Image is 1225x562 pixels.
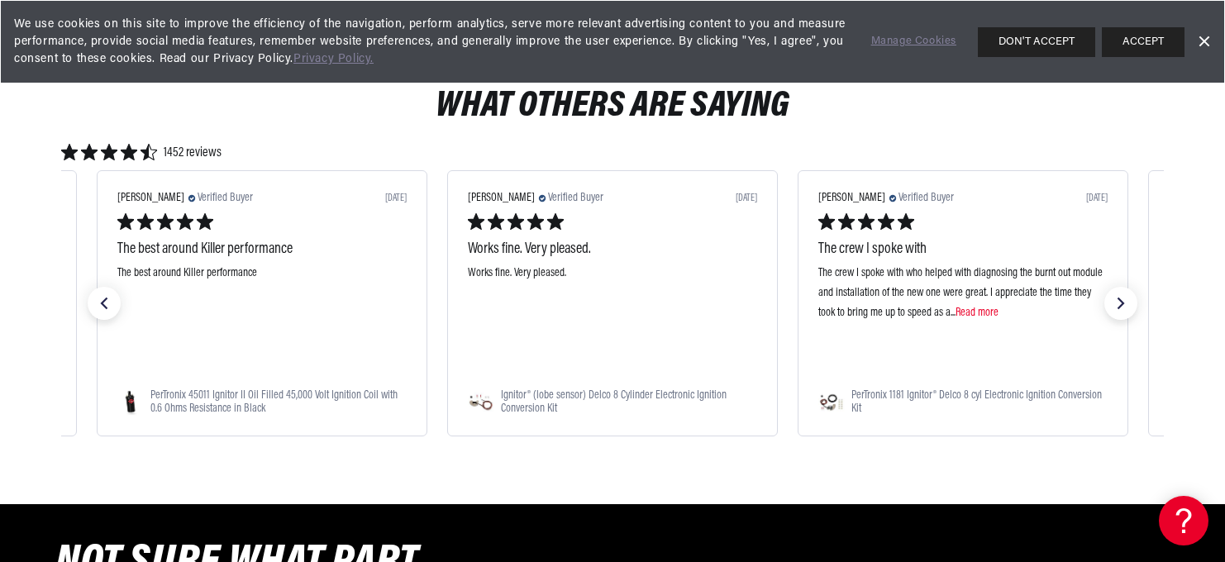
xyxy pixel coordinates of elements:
[798,170,1128,436] div: slide 2 out of 7
[548,191,603,205] span: Verified Buyer
[468,389,757,416] div: Navigate to Ignitor® (lobe sensor) Delco 8 Cylinder Electronic Ignition Conversion Kit
[468,389,494,416] img: https://cdn-yotpo-images-production.yotpo.com/Product/407422656/341959972/square.jpg?1662485377
[468,264,757,379] div: Works fine. Very pleased.
[97,170,427,436] div: slide 7 out of 7
[436,90,789,123] h2: What Others Are Saying
[1191,30,1216,55] a: Dismiss Banner
[501,389,757,416] span: Ignitor® (lobe sensor) Delco 8 Cylinder Electronic Ignition Conversion Kit
[117,389,407,416] div: Navigate to PerTronix 45011 Ignitor II Oil Filled 45,000 Volt Ignition Coil with 0.6 Ohms Resista...
[898,191,954,205] span: Verified Buyer
[447,170,778,436] div: slide 1 out of 7
[468,240,757,260] div: Works fine. Very pleased.
[1086,193,1108,203] div: [DATE]
[88,287,121,320] div: previous slide
[61,143,222,164] div: 4.6852617 star rating
[1104,287,1137,320] div: next slide
[293,53,374,65] a: Privacy Policy.
[818,389,1108,416] div: Navigate to PerTronix 1181 Ignitor® Delco 8 cyl Electronic Ignition Conversion Kit
[1102,27,1184,57] button: ACCEPT
[818,191,885,205] span: [PERSON_NAME]
[150,389,407,416] span: PerTronix 45011 Ignitor II Oil Filled 45,000 Volt Ignition Coil with 0.6 Ohms Resistance in Black
[61,170,1164,436] div: carousel with 7 slides
[117,191,184,205] span: [PERSON_NAME]
[851,389,1108,416] span: PerTronix 1181 Ignitor® Delco 8 cyl Electronic Ignition Conversion Kit
[164,143,222,164] span: 1452 reviews
[198,191,253,205] span: Verified Buyer
[117,240,407,260] div: The best around Killer performance
[871,33,956,50] a: Manage Cookies
[818,240,1108,260] div: The crew I spoke with
[956,307,999,319] span: Read more
[818,389,845,416] img: https://cdn-yotpo-images-production.yotpo.com/Product/407424145/341960411/square.jpg?1662485418
[468,191,535,205] span: [PERSON_NAME]
[385,193,407,203] div: [DATE]
[117,389,144,416] img: https://cdn-yotpo-images-production.yotpo.com/Product/407423832/341959724/square.jpg?1756415253
[117,264,407,379] div: The best around Killer performance
[736,193,757,203] div: [DATE]
[14,16,848,68] span: We use cookies on this site to improve the efficiency of the navigation, perform analytics, serve...
[818,264,1108,379] div: The crew I spoke with who helped with diagnosing the burnt out module and installation of the new...
[978,27,1095,57] button: DON'T ACCEPT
